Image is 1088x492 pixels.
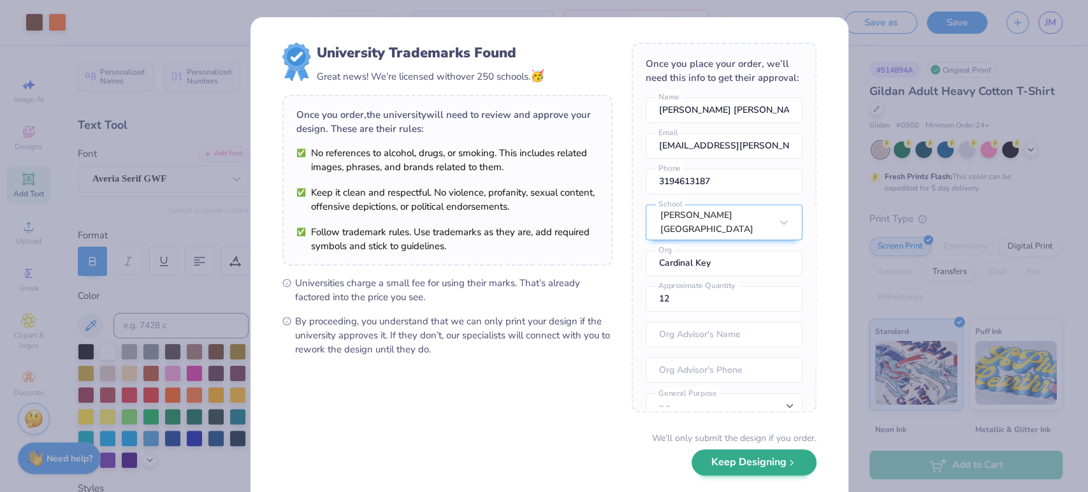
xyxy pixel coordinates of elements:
[296,225,598,253] li: Follow trademark rules. Use trademarks as they are, add required symbols and stick to guidelines.
[646,250,802,276] input: Org
[652,431,816,445] div: We’ll only submit the design if you order.
[646,169,802,194] input: Phone
[692,449,816,475] button: Keep Designing
[646,133,802,159] input: Email
[660,208,771,236] div: [PERSON_NAME][GEOGRAPHIC_DATA]
[646,98,802,123] input: Name
[295,276,613,304] span: Universities charge a small fee for using their marks. That’s already factored into the price you...
[282,43,310,81] img: license-marks-badge.png
[296,185,598,213] li: Keep it clean and respectful. No violence, profanity, sexual content, offensive depictions, or po...
[646,322,802,347] input: Org Advisor's Name
[295,314,613,356] span: By proceeding, you understand that we can only print your design if the university approves it. I...
[530,68,544,83] span: 🥳
[646,57,802,85] div: Once you place your order, we’ll need this info to get their approval:
[646,358,802,383] input: Org Advisor's Phone
[317,68,544,85] div: Great news! We’re licensed with over 250 schools.
[296,146,598,174] li: No references to alcohol, drugs, or smoking. This includes related images, phrases, and brands re...
[296,108,598,136] div: Once you order, the university will need to review and approve your design. These are their rules:
[646,286,802,312] input: Approximate Quantity
[317,43,544,63] div: University Trademarks Found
